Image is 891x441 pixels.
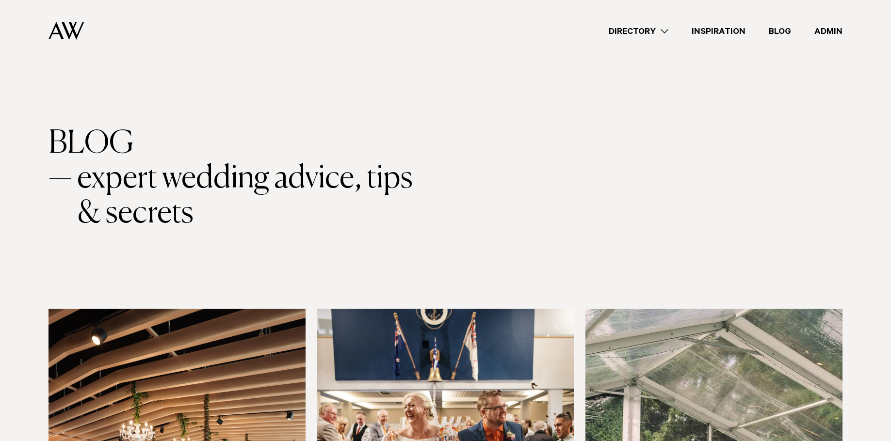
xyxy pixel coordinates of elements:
h1: BLOG [49,126,842,231]
span: — [49,161,72,231]
a: Inspiration [680,25,757,38]
a: Directory [597,25,680,38]
a: Blog [757,25,803,38]
a: Admin [803,25,854,38]
img: Auckland Weddings Logo [49,22,84,40]
span: expert wedding advice, tips & secrets [77,161,437,231]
